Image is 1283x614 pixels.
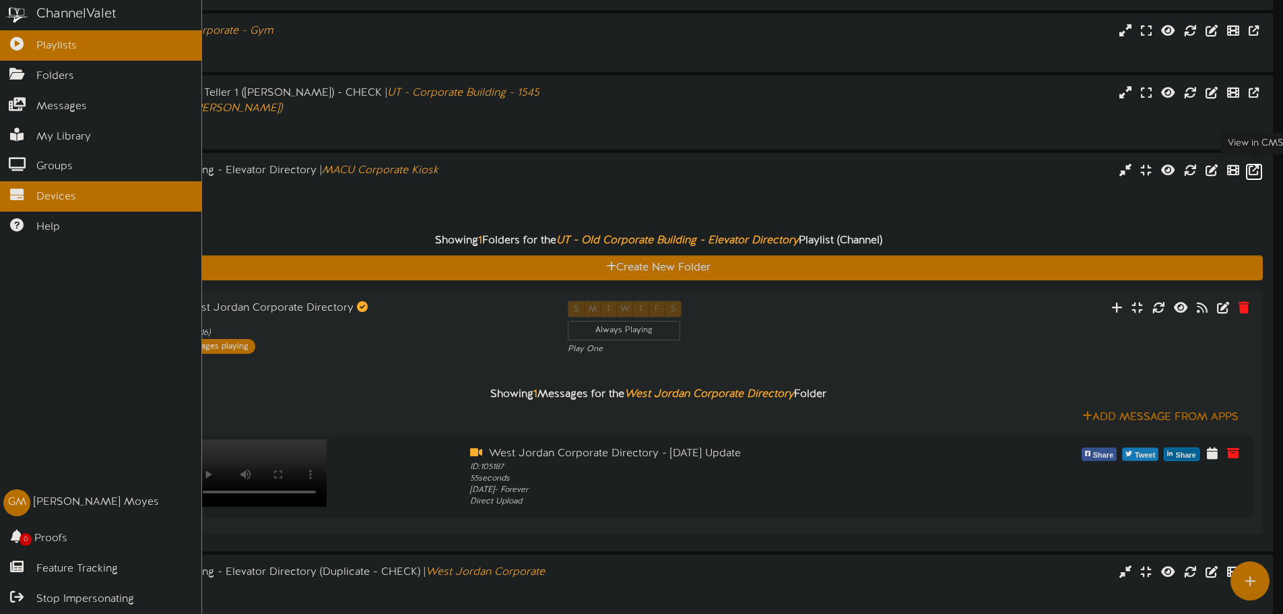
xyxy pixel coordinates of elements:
span: 0 [20,533,32,546]
i: West Jordan Corporate Directory [624,388,794,400]
span: Help [36,220,60,235]
div: ID: 7579 Portrait ( 9:16 ) [165,316,548,339]
div: [DATE] - Forever [470,485,945,496]
span: Share [1090,448,1117,463]
div: ID: 105187 55 seconds [470,462,945,485]
div: Landscape ( 16:9 ) [54,117,546,128]
span: 1 [478,235,482,247]
span: Share [1173,448,1199,463]
button: Share [1082,448,1117,461]
div: Landscape ( 16:9 ) [54,39,546,51]
div: MAC - Fitness Center | [54,24,546,39]
span: Proofs [34,531,67,547]
span: Folders [36,69,74,84]
div: Showing Folders for the Playlist (Channel) [44,226,1273,255]
span: Playlists [36,38,77,54]
span: Feature Tracking [36,561,118,577]
span: My Library [36,129,91,145]
i: UT - Old Corporate Building - Elevator Directory [556,235,799,247]
i: Corporate - Gym [188,25,273,37]
div: ChannelValet [36,5,117,24]
div: # 973 [54,128,546,140]
div: GM [3,489,30,516]
div: UT - Corporate Building - Teller 1 ([PERSON_NAME]) - CHECK | [54,86,546,117]
div: Always Playing [568,321,680,340]
div: Showing Messages for the Folder [54,380,1263,409]
div: # 4488 [54,190,546,202]
div: West Jordan Corporate Directory [165,301,548,316]
div: UT - Old Corporate Building - Elevator Directory (Duplicate - CHECK) | [54,565,546,596]
div: West Jordan Corporate Directory - [DATE] Update [470,446,945,462]
span: 1 [533,388,537,400]
button: Create New Folder [54,255,1263,280]
div: UT - Old Corporate Building - Elevator Directory | [54,163,546,179]
div: Play One [568,344,850,355]
span: Messages [36,99,87,115]
button: Add Message From Apps [1078,409,1243,426]
div: Portrait ( 9:16 ) [54,596,546,607]
div: Direct Upload [470,496,945,508]
div: # 5022 [54,51,546,62]
div: 1 messages playing [172,339,255,354]
button: Share [1164,448,1199,461]
span: Stop Impersonating [36,592,134,607]
span: Groups [36,159,73,175]
button: Tweet [1122,448,1158,461]
div: [PERSON_NAME] Moyes [34,495,159,510]
span: Tweet [1132,448,1158,463]
span: Devices [36,189,76,205]
i: MACU Corporate Kiosk [322,164,438,177]
div: Portrait ( 9:16 ) [54,179,546,190]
